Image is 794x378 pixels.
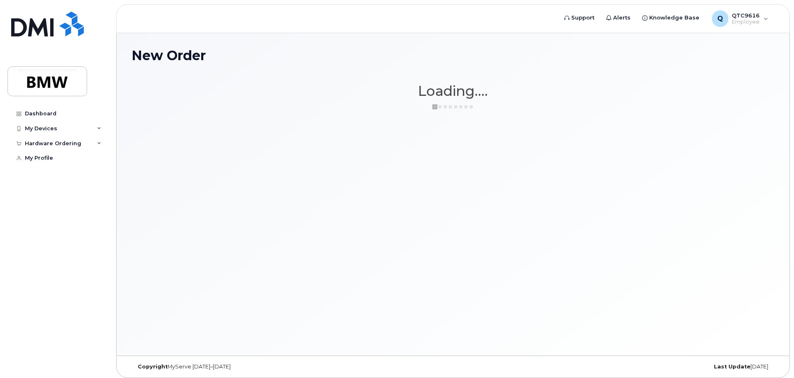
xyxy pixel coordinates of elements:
strong: Copyright [138,363,168,370]
strong: Last Update [714,363,750,370]
div: MyServe [DATE]–[DATE] [132,363,346,370]
h1: New Order [132,48,775,63]
div: [DATE] [560,363,775,370]
img: ajax-loader-3a6953c30dc77f0bf724df975f13086db4f4c1262e45940f03d1251963f1bf2e.gif [432,104,474,110]
h1: Loading.... [132,83,775,98]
